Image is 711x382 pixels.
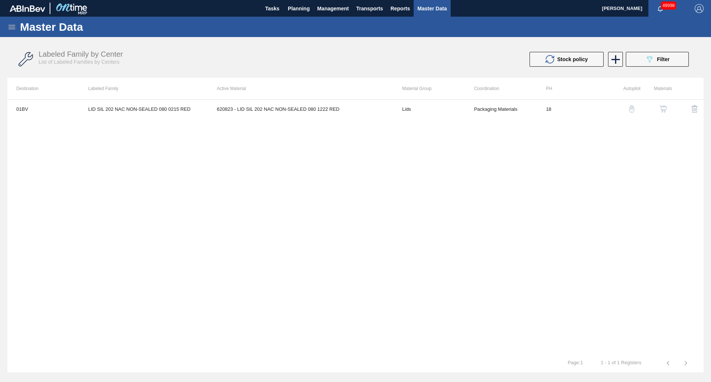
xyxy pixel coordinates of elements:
[661,1,676,10] span: 49998
[559,354,592,366] td: Page : 1
[530,52,607,67] div: Update stock policy
[465,78,537,99] th: Coordination
[20,23,151,31] h1: Master Data
[695,4,704,13] img: Logout
[626,52,689,67] button: Filter
[660,105,667,113] img: shopping-cart-icon
[356,4,383,13] span: Transports
[79,100,208,118] td: LID SIL 202 NAC NON-SEALED 080 0215 RED
[613,100,641,118] div: Autopilot Configuration
[609,78,641,99] th: Autopilot
[208,100,393,118] td: 620823 - LID SIL 202 NAC NON-SEALED 080 1222 RED
[686,100,704,118] button: delete-icon
[607,52,622,67] div: New labeled family by center
[390,4,410,13] span: Reports
[641,78,672,99] th: Materials
[690,104,699,113] img: delete-icon
[537,100,609,118] td: 18
[644,100,672,118] div: View Materials
[622,52,692,67] div: Filter labeled family by center
[393,78,465,99] th: Material Group
[657,56,670,62] span: Filter
[654,100,672,118] button: shopping-cart-icon
[264,4,280,13] span: Tasks
[288,4,310,13] span: Planning
[623,100,641,118] button: auto-pilot-icon
[557,56,588,62] span: Stock policy
[530,52,604,67] button: Stock policy
[10,5,45,12] img: TNhmsLtSVTkK8tSr43FrP2fwEKptu5GPRR3wAAAABJRU5ErkJggg==
[537,78,609,99] th: PH
[7,100,79,118] td: 01BV
[79,78,208,99] th: Labeled Family
[465,100,537,118] td: Packaging Materials
[39,59,120,65] span: List of Labeled Families by Centers
[648,3,672,14] button: Notifications
[592,354,650,366] td: 1 - 1 of 1 Registers
[417,4,447,13] span: Master Data
[317,4,349,13] span: Management
[676,100,704,118] div: Delete Labeled Family X Center
[628,105,635,113] img: auto-pilot-icon
[7,78,79,99] th: Destination
[208,78,393,99] th: Active Material
[393,100,465,118] td: Lids
[39,50,123,58] span: Labeled Family by Center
